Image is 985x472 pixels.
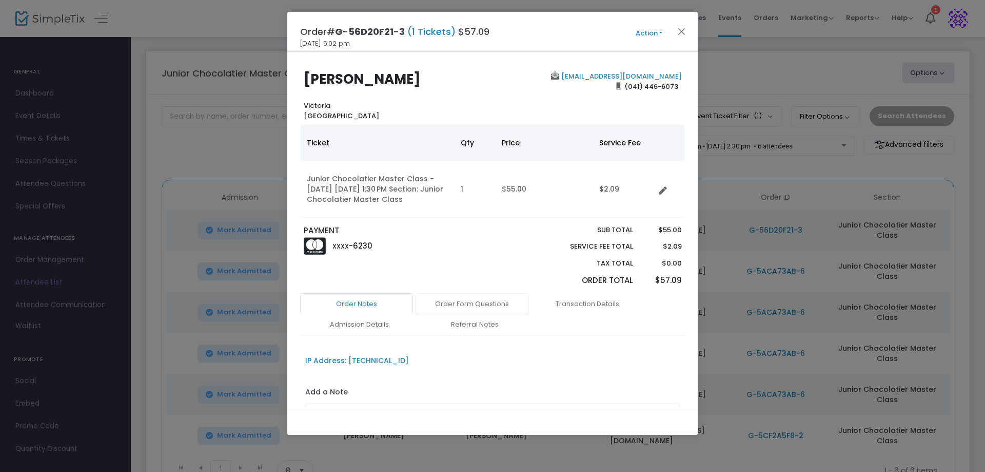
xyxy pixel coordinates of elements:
[496,161,593,218] td: $55.00
[643,225,681,235] p: $55.00
[643,258,681,269] p: $0.00
[301,125,455,161] th: Ticket
[455,161,496,218] td: 1
[546,275,633,287] p: Order Total
[335,25,405,38] span: G-56D20F21-3
[300,293,413,315] a: Order Notes
[300,25,489,39] h4: Order# $57.09
[546,241,633,252] p: Service Fee Total
[618,28,680,39] button: Action
[301,161,455,218] td: Junior Chocolatier Master Class - [DATE] [DATE] 1:30 PM Section: Junior Chocolatier Master Class
[349,240,372,251] span: -6230
[643,275,681,287] p: $57.09
[300,39,350,49] span: [DATE] 5:02 pm
[332,242,349,251] span: XXXX
[675,25,688,38] button: Close
[559,71,682,81] a: [EMAIL_ADDRESS][DOMAIN_NAME]
[405,25,458,38] span: (1 Tickets)
[546,258,633,269] p: Tax Total
[593,125,655,161] th: Service Fee
[496,125,593,161] th: Price
[418,314,531,335] a: Referral Notes
[416,293,528,315] a: Order Form Questions
[303,314,416,335] a: Admission Details
[304,225,488,237] p: PAYMENT
[305,355,409,366] div: IP Address: [TECHNICAL_ID]
[643,241,681,252] p: $2.09
[304,70,421,88] b: [PERSON_NAME]
[531,293,644,315] a: Transaction Details
[305,387,348,400] label: Add a Note
[455,125,496,161] th: Qty
[301,125,684,218] div: Data table
[304,101,379,121] b: Victoria [GEOGRAPHIC_DATA]
[546,225,633,235] p: Sub total
[593,161,655,218] td: $2.09
[621,78,682,95] span: (041) 446-6073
